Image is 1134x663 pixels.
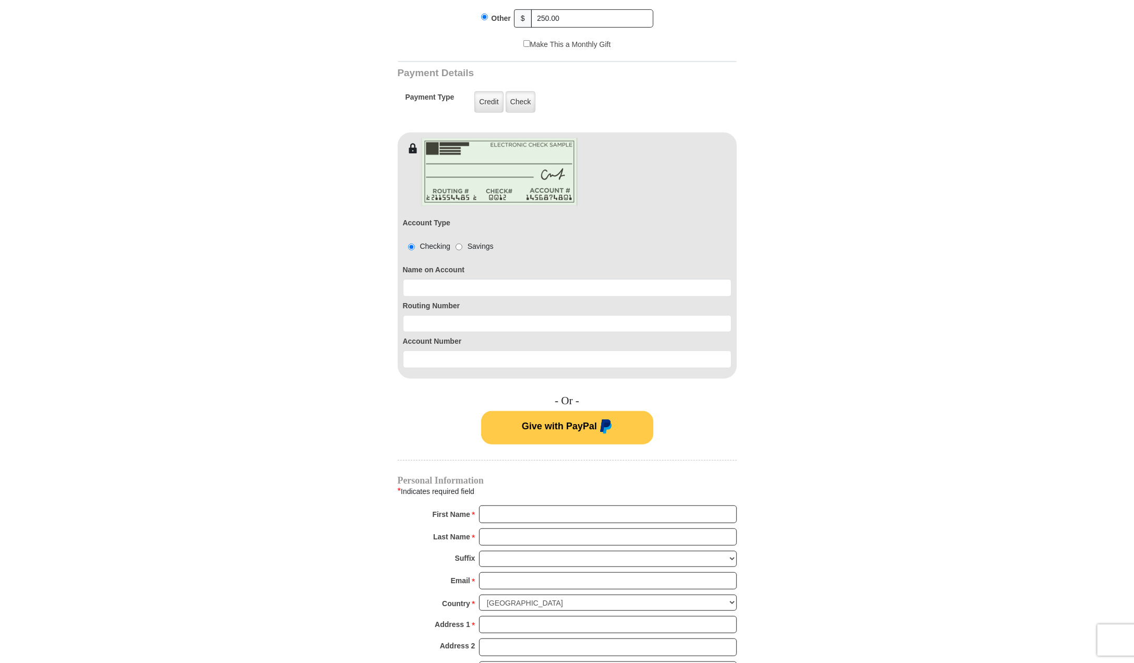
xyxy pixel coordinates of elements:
span: $ [514,9,532,28]
label: Make This a Monthly Gift [523,39,611,50]
span: Other [492,14,511,22]
strong: Address 2 [440,638,475,653]
img: check-en.png [421,138,578,206]
strong: Last Name [433,529,470,544]
input: Other Amount [531,9,653,28]
label: Credit [474,91,503,113]
strong: Address 1 [435,617,470,632]
div: Indicates required field [398,485,737,498]
button: Give with PayPal [481,411,653,444]
label: Account Type [403,218,451,228]
input: Make This a Monthly Gift [523,40,530,47]
h3: Payment Details [398,67,664,79]
label: Check [506,91,536,113]
h5: Payment Type [405,93,455,107]
strong: Email [451,573,470,588]
strong: Suffix [455,551,475,565]
label: Name on Account [403,264,732,275]
h4: Personal Information [398,476,737,485]
h4: - Or - [398,394,737,407]
label: Account Number [403,336,732,347]
strong: First Name [433,507,470,522]
span: Give with PayPal [522,421,597,431]
strong: Country [442,596,470,611]
img: paypal [597,419,612,436]
div: Checking Savings [403,241,494,252]
label: Routing Number [403,300,732,311]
